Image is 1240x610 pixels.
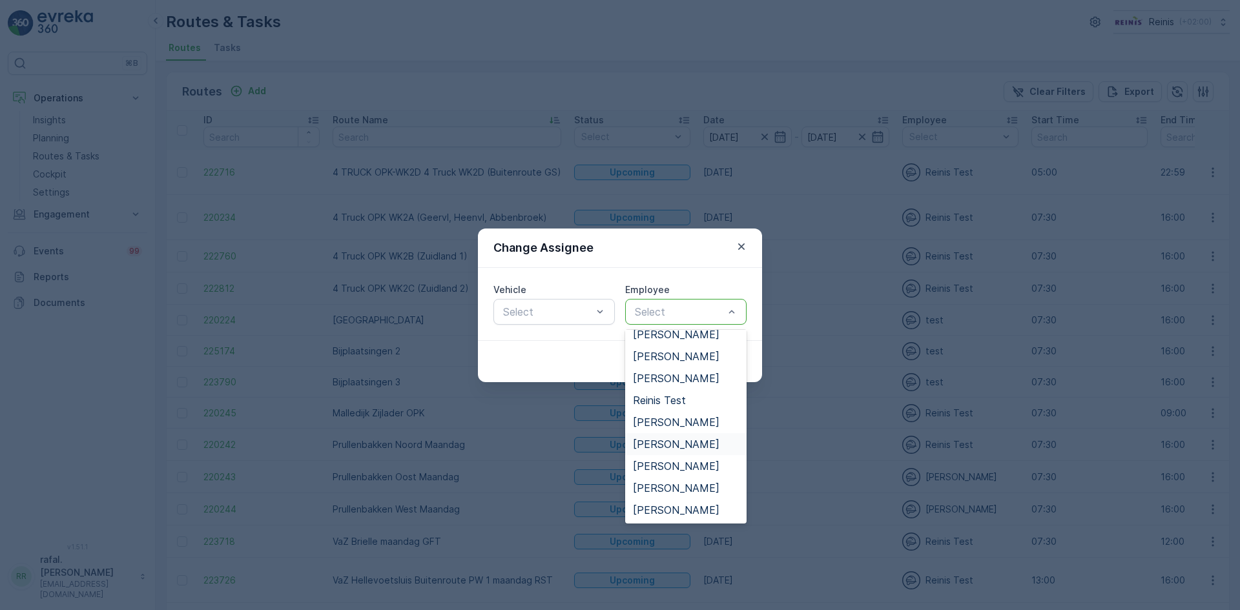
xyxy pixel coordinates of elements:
label: Employee [625,284,670,295]
span: [PERSON_NAME] [633,416,719,428]
span: [PERSON_NAME] [633,351,719,362]
span: [PERSON_NAME] [633,482,719,494]
span: [PERSON_NAME] [633,504,719,516]
span: Reinis Test [633,394,686,406]
p: Select [635,304,724,320]
p: Select [503,304,592,320]
span: [PERSON_NAME] [633,438,719,450]
span: [PERSON_NAME] [633,372,719,384]
span: [PERSON_NAME] [633,460,719,472]
p: Change Assignee [493,239,594,257]
span: [PERSON_NAME] [633,329,719,340]
label: Vehicle [493,284,526,295]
